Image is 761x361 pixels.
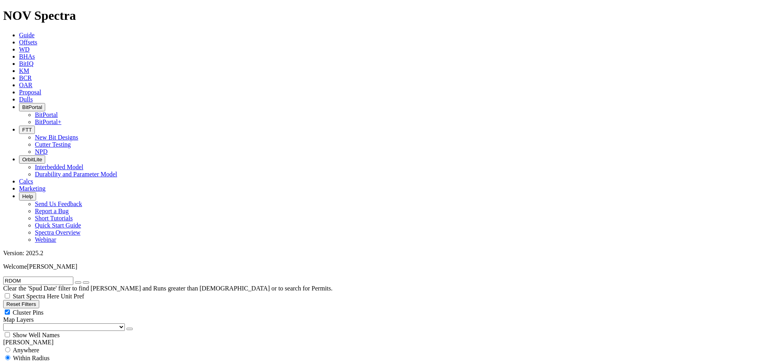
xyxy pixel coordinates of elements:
[13,347,39,353] span: Anywhere
[13,309,44,316] span: Cluster Pins
[19,185,46,192] a: Marketing
[3,285,333,292] span: Clear the 'Spud Date' filter to find [PERSON_NAME] and Runs greater than [DEMOGRAPHIC_DATA] or to...
[19,60,33,67] a: BitIQ
[5,293,10,298] input: Start Spectra Here
[35,229,80,236] a: Spectra Overview
[19,155,45,164] button: OrbitLite
[19,39,37,46] a: Offsets
[19,32,34,38] a: Guide
[19,192,36,201] button: Help
[13,332,59,338] span: Show Well Names
[13,293,59,300] span: Start Spectra Here
[35,111,58,118] a: BitPortal
[27,263,77,270] span: [PERSON_NAME]
[19,178,33,185] a: Calcs
[3,250,758,257] div: Version: 2025.2
[35,171,117,178] a: Durability and Parameter Model
[35,215,73,222] a: Short Tutorials
[35,164,83,170] a: Interbedded Model
[19,53,35,60] a: BHAs
[35,222,81,229] a: Quick Start Guide
[3,316,34,323] span: Map Layers
[35,148,48,155] a: NPD
[19,82,33,88] a: OAR
[3,277,73,285] input: Search
[22,104,42,110] span: BitPortal
[35,208,69,214] a: Report a Bug
[19,46,30,53] a: WD
[22,193,33,199] span: Help
[22,157,42,162] span: OrbitLite
[19,74,32,81] a: BCR
[35,201,82,207] a: Send Us Feedback
[3,263,758,270] p: Welcome
[19,96,33,103] a: Dulls
[22,127,32,133] span: FTT
[3,300,39,308] button: Reset Filters
[35,141,71,148] a: Cutter Testing
[3,8,758,23] h1: NOV Spectra
[35,236,56,243] a: Webinar
[3,339,758,346] div: [PERSON_NAME]
[35,118,61,125] a: BitPortal+
[19,89,41,96] a: Proposal
[61,293,84,300] span: Unit Pref
[19,126,35,134] button: FTT
[35,134,78,141] a: New Bit Designs
[19,103,45,111] button: BitPortal
[19,67,29,74] a: KM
